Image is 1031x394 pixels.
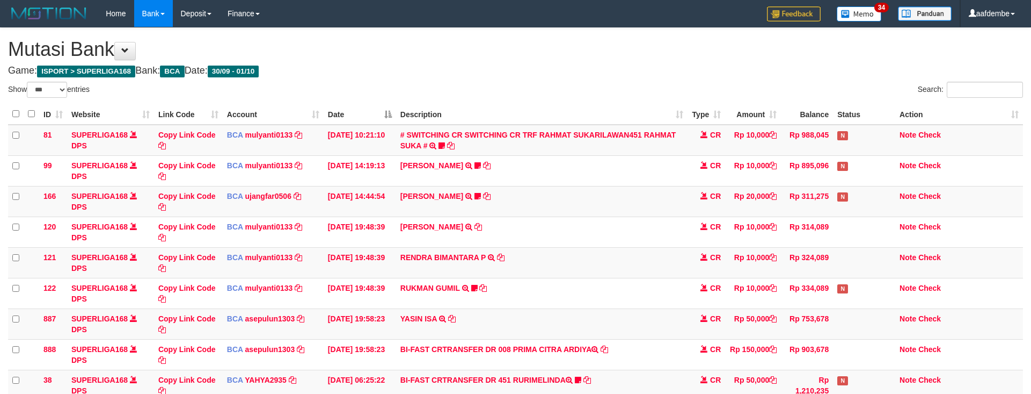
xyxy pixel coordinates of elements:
span: CR [710,223,721,231]
th: Website: activate to sort column ascending [67,104,154,125]
a: SUPERLIGA168 [71,223,128,231]
a: Check [918,376,941,384]
a: RUKMAN GUMIL [400,284,460,292]
a: Check [918,223,941,231]
td: Rp 314,089 [781,217,833,247]
td: Rp 988,045 [781,125,833,156]
a: RENDRA BIMANTARA P [400,253,486,262]
a: Check [918,131,941,139]
th: Type: activate to sort column ascending [688,104,725,125]
a: [PERSON_NAME] [400,161,463,170]
img: MOTION_logo.png [8,5,90,22]
a: Copy Rp 10,000 to clipboard [769,161,777,170]
a: SUPERLIGA168 [71,253,128,262]
span: CR [710,192,721,200]
span: BCA [227,284,243,292]
a: Copy BI-FAST CRTRANSFER DR 008 PRIMA CITRA ARDIYA to clipboard [601,345,608,354]
a: Copy RENDRA BIMANTARA P to clipboard [497,253,504,262]
span: Has Note [837,192,848,202]
td: Rp 895,096 [781,155,833,186]
td: [DATE] 19:48:39 [324,217,396,247]
span: 30/09 - 01/10 [208,66,259,77]
a: SUPERLIGA168 [71,314,128,323]
td: Rp 20,000 [725,186,781,217]
td: Rp 10,000 [725,217,781,247]
a: Copy NOVEN ELING PRAYOG to clipboard [483,192,491,200]
span: CR [710,345,721,354]
span: BCA [227,223,243,231]
a: [PERSON_NAME] [400,192,463,200]
span: Has Note [837,376,848,385]
td: DPS [67,339,154,370]
td: DPS [67,309,154,339]
a: asepulun1303 [245,314,295,323]
a: # SWITCHING CR SWITCHING CR TRF RAHMAT SUKARILAWAN451 RAHMAT SUKA # [400,131,676,150]
span: 887 [43,314,56,323]
span: CR [710,314,721,323]
a: Check [918,284,941,292]
span: 122 [43,284,56,292]
a: Copy asepulun1303 to clipboard [297,314,304,323]
a: Check [918,345,941,354]
a: SUPERLIGA168 [71,345,128,354]
img: panduan.png [898,6,952,21]
th: Balance [781,104,833,125]
a: Copy # SWITCHING CR SWITCHING CR TRF RAHMAT SUKARILAWAN451 RAHMAT SUKA # to clipboard [447,141,455,150]
a: SUPERLIGA168 [71,192,128,200]
span: BCA [227,253,243,262]
td: [DATE] 19:48:39 [324,278,396,309]
a: Check [918,192,941,200]
a: [PERSON_NAME] [400,223,463,231]
img: Feedback.jpg [767,6,821,22]
a: ujangfar0506 [245,192,291,200]
a: Note [900,161,916,170]
a: Copy Rp 50,000 to clipboard [769,314,777,323]
span: 34 [874,3,889,12]
td: DPS [67,217,154,247]
a: SUPERLIGA168 [71,284,128,292]
a: Check [918,253,941,262]
span: 81 [43,131,52,139]
a: Copy YAHYA2935 to clipboard [289,376,296,384]
a: YASIN ISA [400,314,437,323]
td: [DATE] 19:58:23 [324,309,396,339]
a: Note [900,253,916,262]
td: Rp 311,275 [781,186,833,217]
a: Copy Rp 150,000 to clipboard [769,345,777,354]
td: Rp 10,000 [725,125,781,156]
label: Search: [918,82,1023,98]
span: BCA [227,161,243,170]
span: ISPORT > SUPERLIGA168 [37,66,135,77]
span: BCA [160,66,184,77]
a: Copy AKBAR SAPUTR to clipboard [474,223,482,231]
th: Date: activate to sort column descending [324,104,396,125]
a: Copy Link Code [158,161,216,181]
a: Copy MUHAMMAD REZA to clipboard [483,161,491,170]
th: Account: activate to sort column ascending [223,104,324,125]
span: 121 [43,253,56,262]
a: Check [918,161,941,170]
a: Note [900,376,916,384]
a: mulyanti0133 [245,223,293,231]
th: Action: activate to sort column ascending [895,104,1023,125]
span: 120 [43,223,56,231]
span: 38 [43,376,52,384]
span: CR [710,253,721,262]
h1: Mutasi Bank [8,39,1023,60]
a: YAHYA2935 [245,376,287,384]
td: Rp 903,678 [781,339,833,370]
a: Copy Rp 10,000 to clipboard [769,223,777,231]
span: Has Note [837,131,848,140]
input: Search: [947,82,1023,98]
a: Copy Link Code [158,345,216,364]
a: Copy Link Code [158,223,216,242]
a: mulyanti0133 [245,284,293,292]
a: Copy Link Code [158,253,216,273]
a: Note [900,314,916,323]
h4: Game: Bank: Date: [8,66,1023,76]
a: Note [900,223,916,231]
span: CR [710,284,721,292]
th: ID: activate to sort column ascending [39,104,67,125]
th: Amount: activate to sort column ascending [725,104,781,125]
a: Copy Link Code [158,284,216,303]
